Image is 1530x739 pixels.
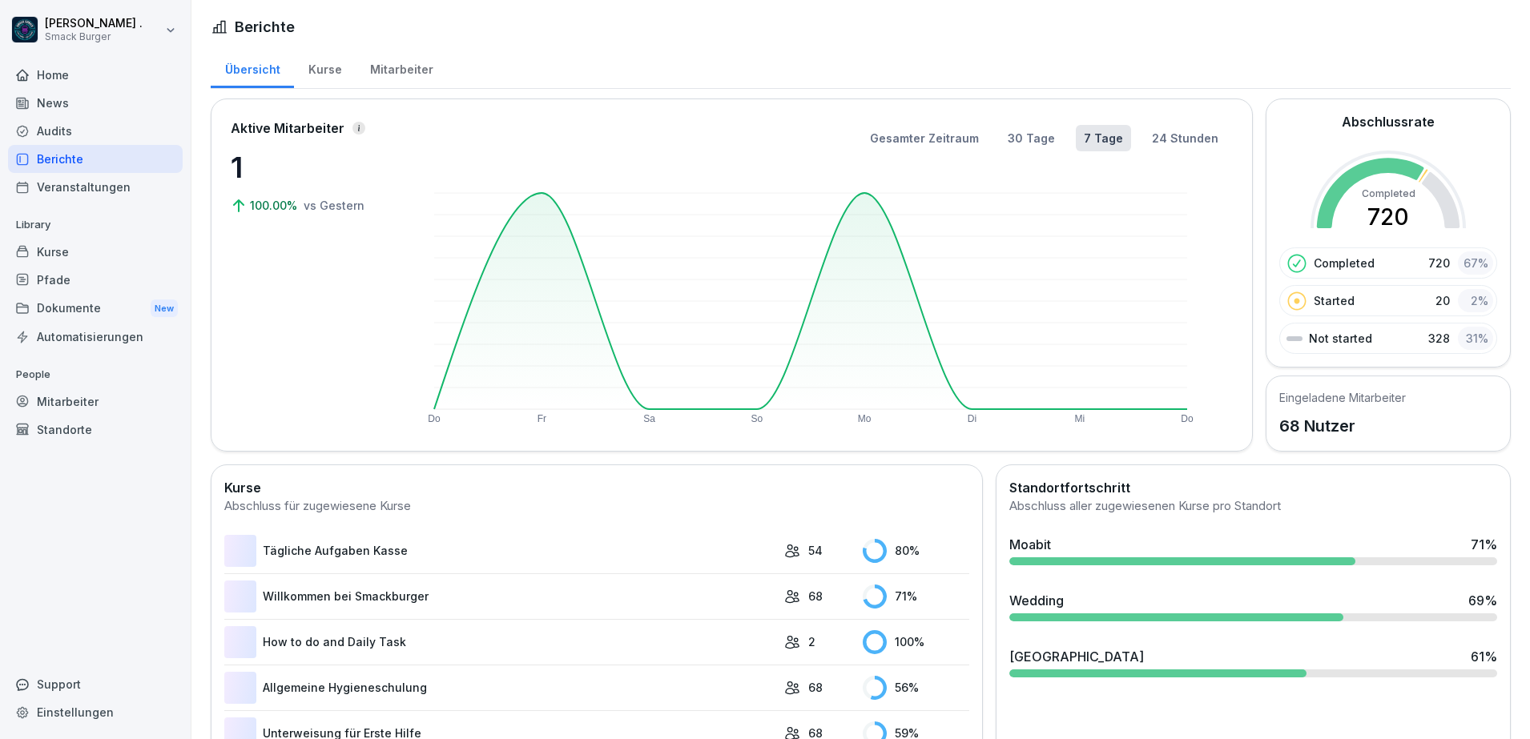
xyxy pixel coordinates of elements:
[8,173,183,201] a: Veranstaltungen
[1458,289,1493,312] div: 2 %
[1458,327,1493,350] div: 31 %
[1471,535,1497,554] div: 71 %
[428,413,441,424] text: Do
[1309,330,1372,347] p: Not started
[538,413,546,424] text: Fr
[8,61,183,89] a: Home
[304,197,364,214] p: vs Gestern
[8,362,183,388] p: People
[8,117,183,145] a: Audits
[1003,641,1504,684] a: [GEOGRAPHIC_DATA]61%
[1076,125,1131,151] button: 7 Tage
[224,535,776,567] a: Tägliche Aufgaben Kasse
[1009,647,1144,666] div: [GEOGRAPHIC_DATA]
[1009,535,1051,554] div: Moabit
[1428,255,1450,271] p: 720
[224,626,776,658] a: How to do and Daily Task
[1468,591,1497,610] div: 69 %
[858,413,872,424] text: Mo
[8,294,183,323] a: DokumenteNew
[8,238,183,266] a: Kurse
[8,698,183,726] a: Einstellungen
[808,679,823,696] p: 68
[1181,413,1194,424] text: Do
[863,584,970,608] div: 71 %
[250,197,300,214] p: 100.00%
[224,497,969,516] div: Abschluss für zugewiesene Kurse
[1009,478,1497,497] h2: Standortfortschritt
[1435,292,1450,309] p: 20
[1279,389,1406,406] h5: Eingeladene Mitarbeiter
[808,588,823,604] p: 68
[231,118,344,138] p: Aktive Mitarbeiter
[968,413,976,424] text: Di
[1471,647,1497,666] div: 61 %
[8,388,183,416] a: Mitarbeiter
[863,676,970,700] div: 56 %
[1144,125,1226,151] button: 24 Stunden
[1428,330,1450,347] p: 328
[45,31,143,42] p: Smack Burger
[863,630,970,654] div: 100 %
[224,672,776,704] a: Allgemeine Hygieneschulung
[224,478,969,497] h2: Kurse
[356,47,447,88] a: Mitarbeiter
[1074,413,1085,424] text: Mi
[863,539,970,563] div: 80 %
[1003,584,1504,628] a: Wedding69%
[1009,497,1497,516] div: Abschluss aller zugewiesenen Kurse pro Standort
[8,89,183,117] a: News
[235,16,295,38] h1: Berichte
[294,47,356,88] a: Kurse
[751,413,763,424] text: So
[8,416,183,444] a: Standorte
[1009,591,1064,610] div: Wedding
[8,294,183,323] div: Dokumente
[151,299,178,318] div: New
[1342,112,1435,131] h2: Abschlussrate
[8,670,183,698] div: Support
[808,633,815,650] p: 2
[45,17,143,30] p: [PERSON_NAME] .
[231,146,391,189] p: 1
[1003,528,1504,572] a: Moabit71%
[8,145,183,173] a: Berichte
[643,413,655,424] text: Sa
[8,212,183,238] p: Library
[1314,255,1375,271] p: Completed
[1458,251,1493,275] div: 67 %
[1314,292,1355,309] p: Started
[8,323,183,351] a: Automatisierungen
[211,47,294,88] a: Übersicht
[8,266,183,294] a: Pfade
[224,580,776,612] a: Willkommen bei Smackburger
[1279,414,1406,438] p: 68 Nutzer
[808,542,823,559] p: 54
[862,125,987,151] button: Gesamter Zeitraum
[1000,125,1063,151] button: 30 Tage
